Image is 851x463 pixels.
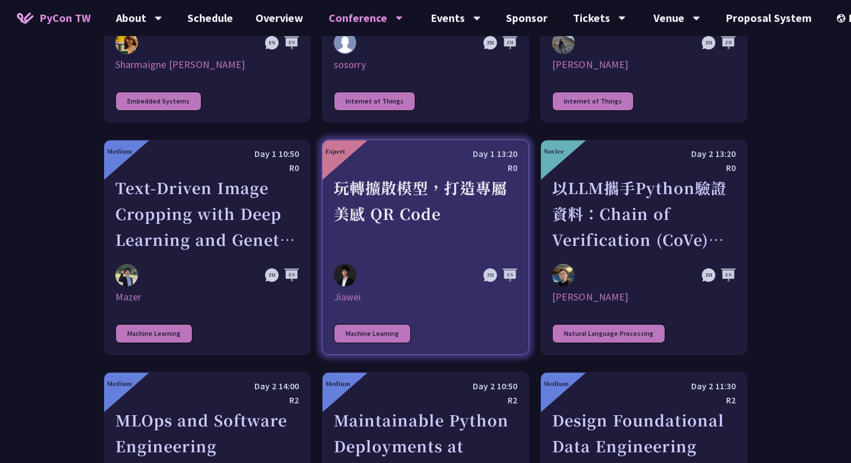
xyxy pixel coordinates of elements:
[115,92,201,111] div: Embedded Systems
[325,147,345,155] div: Expert
[552,32,575,54] img: Peter
[325,379,350,388] div: Medium
[115,290,299,304] div: Mazer
[115,175,299,253] div: Text-Driven Image Cropping with Deep Learning and Genetic Algorithm
[334,32,356,54] img: sosorry
[334,290,517,304] div: Jiawei
[115,393,299,407] div: R2
[104,140,311,355] a: Medium Day 1 10:50 R0 Text-Driven Image Cropping with Deep Learning and Genetic Algorithm Mazer M...
[552,393,736,407] div: R2
[39,10,91,26] span: PyCon TW
[334,161,517,175] div: R0
[552,92,634,111] div: Internet of Things
[540,140,747,355] a: Novice Day 2 13:20 R0 以LLM攜手Python驗證資料：Chain of Verification (CoVe)實務應用 Kevin Tseng [PERSON_NAME]...
[334,379,517,393] div: Day 2 10:50
[107,379,132,388] div: Medium
[107,147,132,155] div: Medium
[552,379,736,393] div: Day 2 11:30
[115,32,138,54] img: Sharmaigne Angelie Mabano
[334,324,411,343] div: Machine Learning
[17,12,34,24] img: Home icon of PyCon TW 2025
[334,175,517,253] div: 玩轉擴散模型，打造專屬美感 QR Code
[115,379,299,393] div: Day 2 14:00
[322,140,529,355] a: Expert Day 1 13:20 R0 玩轉擴散模型，打造專屬美感 QR Code Jiawei Jiawei Machine Learning
[115,161,299,175] div: R0
[334,58,517,71] div: sosorry
[115,58,299,71] div: Sharmaigne [PERSON_NAME]
[334,147,517,161] div: Day 1 13:20
[552,147,736,161] div: Day 2 13:20
[6,4,102,32] a: PyCon TW
[334,264,356,287] img: Jiawei
[552,161,736,175] div: R0
[115,264,138,286] img: Mazer
[552,290,736,304] div: [PERSON_NAME]
[544,379,568,388] div: Medium
[115,147,299,161] div: Day 1 10:50
[115,324,192,343] div: Machine Learning
[334,393,517,407] div: R2
[552,175,736,253] div: 以LLM攜手Python驗證資料：Chain of Verification (CoVe)實務應用
[552,264,575,286] img: Kevin Tseng
[837,14,848,23] img: Locale Icon
[334,92,415,111] div: Internet of Things
[544,147,564,155] div: Novice
[552,58,736,71] div: [PERSON_NAME]
[552,324,665,343] div: Natural Language Processing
